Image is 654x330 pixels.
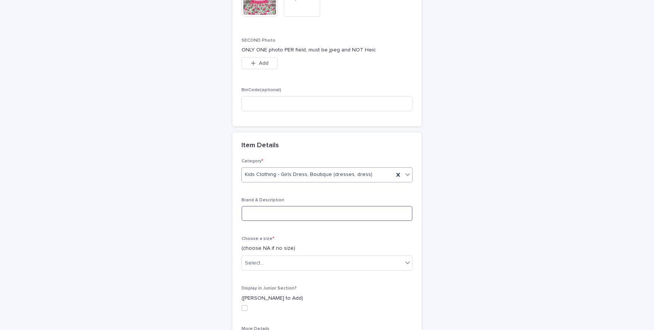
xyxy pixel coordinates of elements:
span: Kids Clothing - Girls Dress, Boutique (dresses, dress) [245,171,372,179]
button: Add [241,57,278,69]
h2: Item Details [241,142,279,150]
p: (choose NA if no size) [241,244,413,252]
div: Select... [245,259,264,267]
span: Brand & Description [241,198,284,202]
span: Choose a size [241,237,274,241]
p: ([PERSON_NAME] to Add) [241,294,413,302]
span: SECOND Photo [241,38,276,43]
span: Add [259,61,268,66]
span: Category [241,159,263,163]
span: Display in Junior Section? [241,286,297,291]
p: ONLY ONE photo PER field, must be jpeg and NOT Heic [241,46,413,54]
span: BinCode(optional) [241,88,281,92]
